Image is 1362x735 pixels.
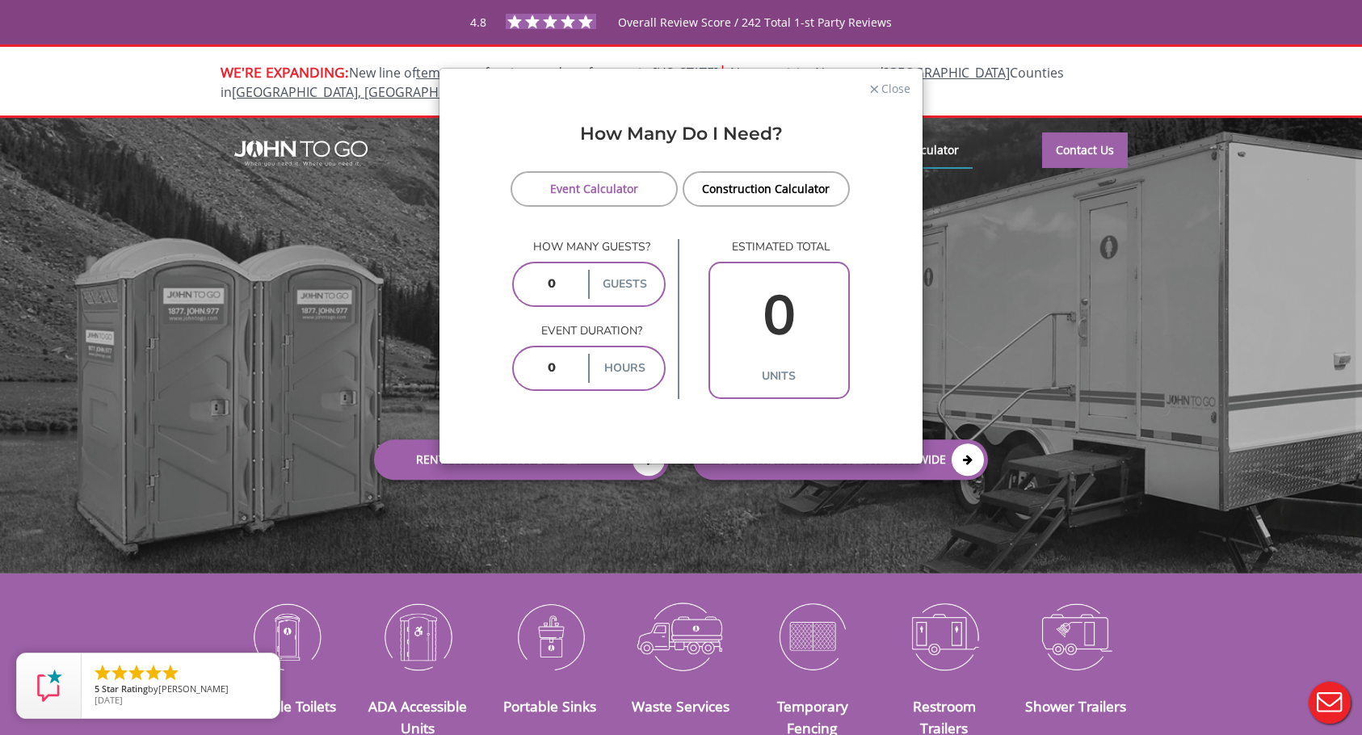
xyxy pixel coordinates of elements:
button: Close [869,79,910,97]
li:  [127,663,146,682]
p: estimated total [708,239,850,255]
p: Event duration? [512,323,666,339]
span: [DATE] [95,694,123,706]
button: Live Chat [1297,670,1362,735]
label: hours [588,354,659,383]
li:  [161,663,180,682]
li:  [110,663,129,682]
input: 0 [519,354,586,383]
input: 0 [714,270,844,363]
div: How Many Do I Need? [452,121,910,170]
label: units [714,362,844,391]
span: [PERSON_NAME] [158,682,229,695]
span: by [95,684,267,695]
label: guests [588,270,659,299]
span: Star Rating [102,682,148,695]
span: Close [880,79,910,94]
li:  [93,663,112,682]
span: × [869,76,880,100]
a: Event Calculator [511,171,678,207]
a: Construction Calculator [683,171,850,207]
input: 0 [519,270,586,299]
span: 5 [95,682,99,695]
p: How many guests? [512,239,666,255]
li:  [144,663,163,682]
img: Review Rating [33,670,65,702]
